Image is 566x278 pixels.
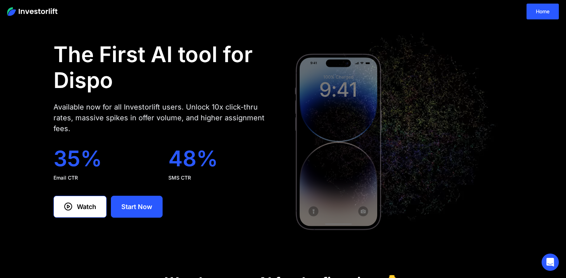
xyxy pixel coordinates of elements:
div: SMS CTR [168,174,272,181]
div: Available now for all Investorlift users. Unlock 10x click-thru rates, massive spikes in offer vo... [53,102,272,134]
a: Home [527,4,559,19]
div: Watch [77,202,96,212]
div: Start Now [121,202,152,212]
div: Open Intercom Messenger [542,254,559,271]
h1: The First AI tool for Dispo [53,41,272,93]
div: 48% [168,145,272,171]
a: Start Now [111,196,163,218]
a: Watch [53,196,107,218]
div: Email CTR [53,174,157,181]
div: 35% [53,145,157,171]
